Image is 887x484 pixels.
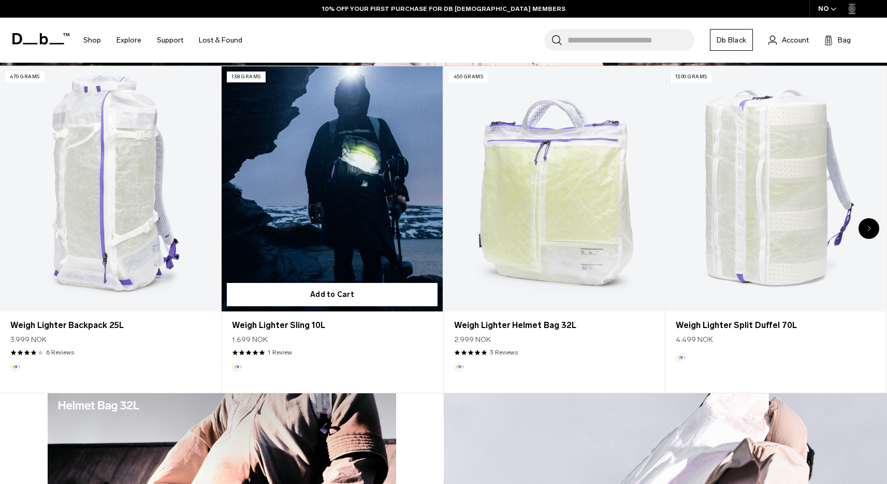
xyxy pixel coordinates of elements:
button: Aurora [676,353,685,362]
a: Account [768,34,809,46]
a: Lost & Found [199,22,242,59]
button: Add to Cart [227,283,437,306]
a: 6 reviews [46,348,74,357]
a: 10% OFF YOUR FIRST PURCHASE FOR DB [DEMOGRAPHIC_DATA] MEMBERS [322,4,565,13]
a: Explore [117,22,141,59]
button: Aurora [454,362,463,372]
a: Shop [83,22,101,59]
div: 2 / 5 [222,66,443,394]
a: Support [157,22,183,59]
a: 3 reviews [490,348,518,357]
span: 2.999 NOK [454,334,491,345]
button: Aurora [232,362,241,372]
span: 3.999 NOK [10,334,47,345]
span: 1.699 NOK [232,334,268,345]
a: Weigh Lighter Helmet Bag 32L [444,66,664,312]
span: Bag [838,35,851,46]
div: 4 / 5 [665,66,887,394]
button: Aurora [10,362,20,372]
nav: Main Navigation [76,18,250,63]
span: Account [782,35,809,46]
a: Weigh Lighter Split Duffel 70L [676,319,876,332]
p: 1300 grams [671,72,712,82]
a: Weigh Lighter Sling 10L [222,66,442,312]
a: 1 reviews [268,348,292,357]
p: 450 grams [449,72,488,82]
span: 4.499 NOK [676,334,713,345]
div: Next slide [859,218,879,239]
a: Weigh Lighter Sling 10L [232,319,432,332]
a: Db Black [710,29,753,51]
a: Weigh Lighter Helmet Bag 32L [454,319,654,332]
p: 138 grams [227,72,266,82]
button: Bag [824,34,851,46]
div: 3 / 5 [444,66,665,394]
p: 470 grams [5,72,45,82]
a: Weigh Lighter Split Duffel 70L [665,66,886,312]
a: Weigh Lighter Backpack 25L [10,319,210,332]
